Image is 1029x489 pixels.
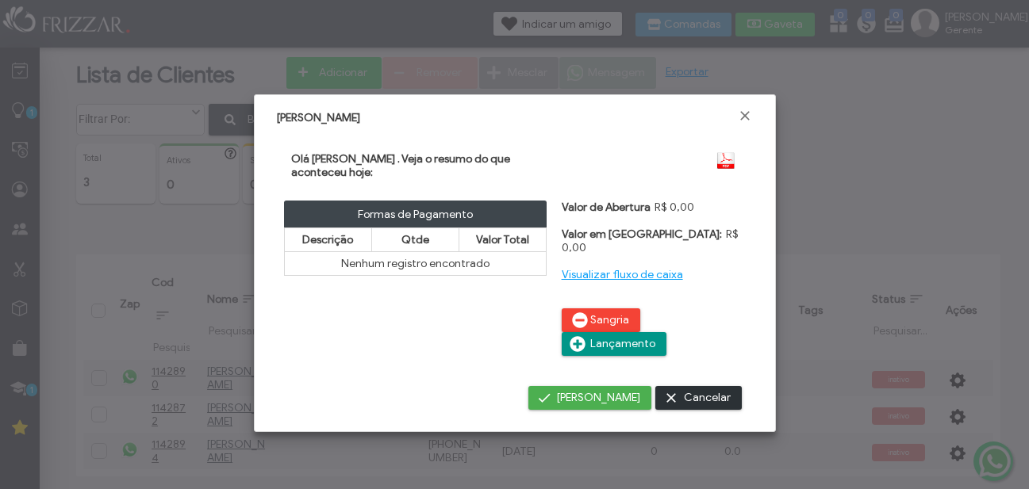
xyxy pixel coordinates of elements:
[714,152,738,170] img: Gerar PDF
[590,308,629,332] span: Sangria
[562,201,651,214] label: Valor de Abertura
[371,227,459,251] th: Qtde
[557,386,640,410] span: [PERSON_NAME]
[528,386,651,410] button: [PERSON_NAME]
[651,201,694,214] span: R$ 0,00
[590,332,655,356] span: Lançamento
[655,386,742,410] button: Cancelar
[562,227,722,241] label: Valor em [GEOGRAPHIC_DATA]:
[277,111,360,124] span: [PERSON_NAME]
[562,227,739,254] span: R$ 0,00
[284,251,547,275] td: Nenhum registro encontrado
[684,386,731,410] span: Cancelar
[562,308,640,332] button: Sangria
[562,332,666,356] button: Lançamento
[737,108,753,124] a: Fechar
[401,233,429,246] span: Qtde
[291,152,510,179] span: Olá [PERSON_NAME] . Veja o resumo do que aconteceu hoje:
[284,227,371,251] th: Descrição
[459,227,547,251] th: Valor Total
[284,201,547,227] div: Formas de Pagamento
[562,268,683,281] a: Visualizar fluxo de caixa
[302,233,353,246] span: Descrição
[476,233,529,246] span: Valor Total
